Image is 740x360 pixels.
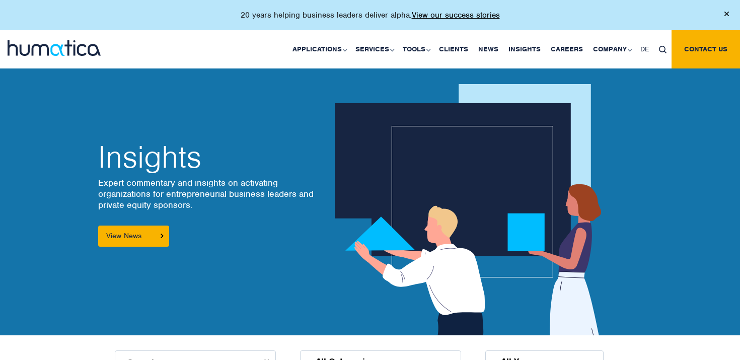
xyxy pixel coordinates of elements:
p: Expert commentary and insights on activating organizations for entrepreneurial business leaders a... [98,177,315,210]
a: Company [588,30,635,68]
img: arrowicon [161,234,164,238]
a: Careers [546,30,588,68]
a: Clients [434,30,473,68]
img: about_banner1 [335,84,612,335]
a: Services [350,30,398,68]
p: 20 years helping business leaders deliver alpha. [241,10,500,20]
a: DE [635,30,654,68]
a: Tools [398,30,434,68]
img: logo [8,40,101,56]
img: search_icon [659,46,667,53]
h2: Insights [98,142,315,172]
a: News [473,30,503,68]
a: Applications [287,30,350,68]
span: DE [640,45,649,53]
a: Insights [503,30,546,68]
a: Contact us [672,30,740,68]
a: View News [98,226,169,247]
a: View our success stories [412,10,500,20]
